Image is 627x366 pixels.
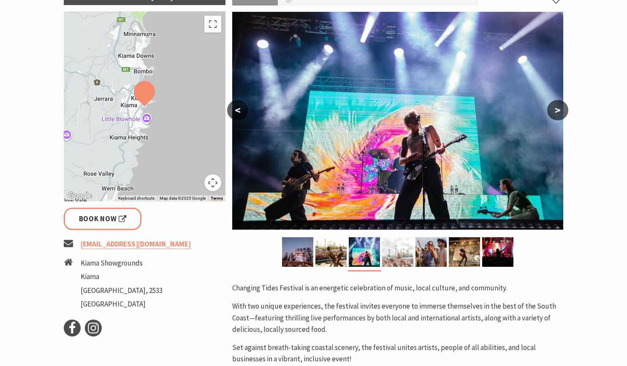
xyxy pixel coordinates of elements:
img: Changing Tides Performers - 3 [349,237,380,267]
img: Google [66,190,94,201]
button: Toggle fullscreen view [204,16,221,33]
span: Book Now [79,213,127,225]
button: < [227,100,248,120]
img: Changing Tides Festival Goers - 3 [482,237,513,267]
img: Changing Tides Festival Goers - 2 [415,237,447,267]
a: Open this area in Google Maps (opens a new window) [66,190,94,201]
p: Changing Tides Festival is an energetic celebration of music, local culture, and community. [232,282,563,294]
span: Map data ©2025 Google [160,196,206,201]
img: Changing Tides Main Stage [282,237,313,267]
img: Changing Tides Performance - 1 [315,237,347,267]
li: Kiama Showgrounds [81,258,163,269]
li: Kiama [81,271,163,282]
a: Terms (opens in new tab) [211,196,223,201]
button: > [547,100,568,120]
img: Changing Tides Performers - 3 [232,12,563,230]
button: Map camera controls [204,174,221,191]
li: [GEOGRAPHIC_DATA], 2533 [81,285,163,296]
li: [GEOGRAPHIC_DATA] [81,298,163,310]
p: With two unique experiences, the festival invites everyone to immerse themselves in the best of t... [232,301,563,335]
img: Changing Tides Performance - 2 [449,237,480,267]
button: Keyboard shortcuts [118,195,155,201]
a: Book Now [64,208,142,230]
a: [EMAIL_ADDRESS][DOMAIN_NAME] [81,239,191,249]
img: Changing Tides Festival Goers - 1 [382,237,413,267]
p: Set against breath-taking coastal scenery, the festival unites artists, people of all abilities, ... [232,342,563,365]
